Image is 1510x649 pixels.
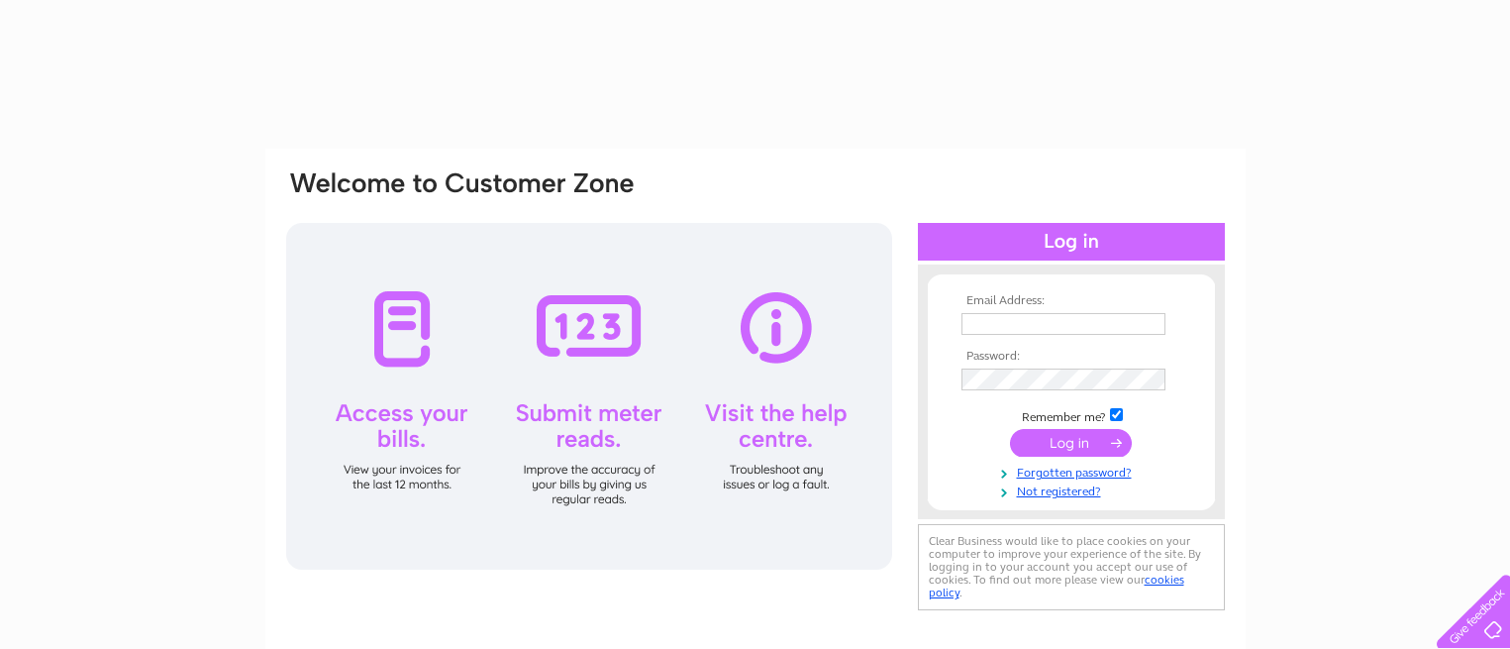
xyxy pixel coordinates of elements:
[961,462,1186,481] a: Forgotten password?
[956,405,1186,425] td: Remember me?
[918,524,1225,610] div: Clear Business would like to place cookies on your computer to improve your experience of the sit...
[956,350,1186,364] th: Password:
[956,294,1186,308] th: Email Address:
[961,481,1186,499] a: Not registered?
[929,573,1184,599] a: cookies policy
[1010,429,1132,457] input: Submit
